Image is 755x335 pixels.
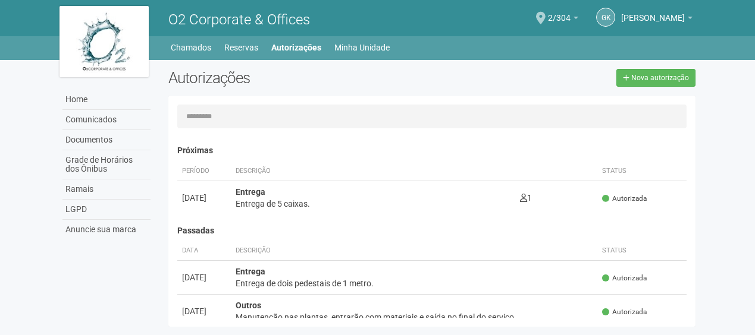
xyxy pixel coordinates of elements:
span: 1 [520,193,532,203]
a: GK [596,8,615,27]
th: Data [177,241,231,261]
div: Manutenção nas plantas, entrarão com materiais e saída no final do serviço. [236,311,593,323]
th: Descrição [231,241,598,261]
a: Home [62,90,151,110]
span: Gleice Kelly [621,2,685,23]
div: [DATE] [182,305,226,317]
a: Comunicados [62,110,151,130]
th: Status [597,241,687,261]
a: LGPD [62,200,151,220]
div: Entrega de dois pedestais de 1 metro. [236,277,593,289]
div: Entrega de 5 caixas. [236,198,510,210]
img: logo.jpg [59,6,149,77]
div: [DATE] [182,192,226,204]
a: 2/304 [548,15,578,24]
div: [DATE] [182,271,226,283]
strong: Entrega [236,267,265,276]
span: Nova autorização [631,74,689,82]
span: Autorizada [602,194,647,204]
a: Anuncie sua marca [62,220,151,239]
span: 2/304 [548,2,571,23]
strong: Outros [236,301,261,310]
span: Autorizada [602,273,647,283]
strong: Entrega [236,187,265,197]
a: Ramais [62,179,151,200]
a: Grade de Horários dos Ônibus [62,150,151,179]
a: [PERSON_NAME] [621,15,693,24]
a: Documentos [62,130,151,150]
a: Reservas [224,39,258,56]
span: Autorizada [602,307,647,317]
a: Minha Unidade [334,39,390,56]
th: Descrição [231,162,515,181]
span: O2 Corporate & Offices [168,11,310,28]
th: Status [597,162,687,181]
th: Período [177,162,231,181]
a: Autorizações [271,39,321,56]
a: Nova autorização [616,69,696,87]
h2: Autorizações [168,69,423,87]
a: Chamados [171,39,211,56]
h4: Passadas [177,226,687,235]
h4: Próximas [177,146,687,155]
